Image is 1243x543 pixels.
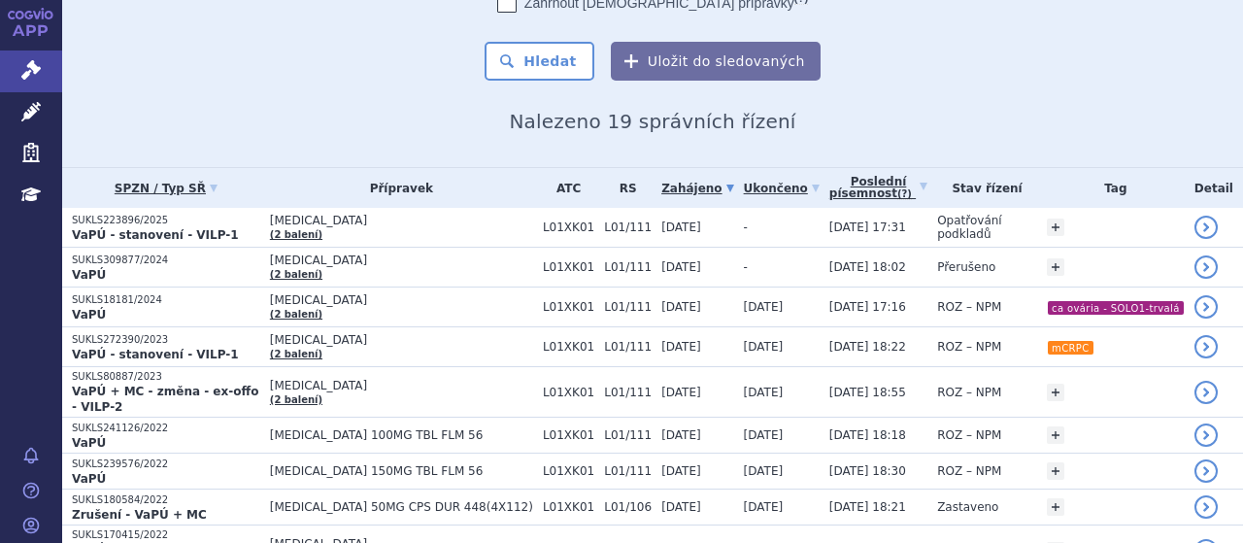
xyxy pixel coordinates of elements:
[829,386,906,399] span: [DATE] 18:55
[661,386,701,399] span: [DATE]
[661,500,701,514] span: [DATE]
[604,300,652,314] span: L01/111
[744,221,748,234] span: -
[1047,426,1064,444] a: +
[937,214,1002,241] span: Opatřování podkladů
[270,293,533,307] span: [MEDICAL_DATA]
[937,386,1001,399] span: ROZ – NPM
[937,500,998,514] span: Zastaveno
[72,293,260,307] p: SUKLS18181/2024
[543,464,594,478] span: L01XK01
[829,221,906,234] span: [DATE] 17:31
[270,214,533,227] span: [MEDICAL_DATA]
[72,308,106,322] strong: VaPÚ
[1194,459,1218,483] a: detail
[829,500,906,514] span: [DATE] 18:21
[611,42,821,81] button: Uložit do sledovaných
[543,428,594,442] span: L01XK01
[937,464,1001,478] span: ROZ – NPM
[72,348,239,361] strong: VaPÚ - stanovení - VILP-1
[829,464,906,478] span: [DATE] 18:30
[72,508,207,522] strong: Zrušení - VaPÚ + MC
[543,340,594,354] span: L01XK01
[661,340,701,354] span: [DATE]
[509,110,795,133] span: Nalezeno 19 správních řízení
[72,268,106,282] strong: VaPÚ
[1194,335,1218,358] a: detail
[72,528,260,542] p: SUKLS170415/2022
[543,300,594,314] span: L01XK01
[72,472,106,486] strong: VaPÚ
[604,386,652,399] span: L01/111
[270,394,322,405] a: (2 balení)
[72,385,258,414] strong: VaPÚ + MC - změna - ex-offo - VILP-2
[897,188,912,200] abbr: (?)
[72,333,260,347] p: SUKLS272390/2023
[72,436,106,450] strong: VaPÚ
[1185,168,1243,208] th: Detail
[661,221,701,234] span: [DATE]
[661,428,701,442] span: [DATE]
[1047,384,1064,401] a: +
[72,370,260,384] p: SUKLS80887/2023
[604,340,652,354] span: L01/111
[937,428,1001,442] span: ROZ – NPM
[937,340,1001,354] span: ROZ – NPM
[661,175,733,202] a: Zahájeno
[829,428,906,442] span: [DATE] 18:18
[927,168,1037,208] th: Stav řízení
[1194,255,1218,279] a: detail
[72,493,260,507] p: SUKLS180584/2022
[604,260,652,274] span: L01/111
[1194,295,1218,319] a: detail
[1047,498,1064,516] a: +
[72,175,260,202] a: SPZN / Typ SŘ
[270,464,533,478] span: [MEDICAL_DATA] 150MG TBL FLM 56
[1194,216,1218,239] a: detail
[829,340,906,354] span: [DATE] 18:22
[744,260,748,274] span: -
[1047,462,1064,480] a: +
[1194,424,1218,447] a: detail
[604,464,652,478] span: L01/111
[744,500,784,514] span: [DATE]
[72,214,260,227] p: SUKLS223896/2025
[543,500,594,514] span: L01XK01
[485,42,594,81] button: Hledat
[72,228,239,242] strong: VaPÚ - stanovení - VILP-1
[744,386,784,399] span: [DATE]
[270,309,322,320] a: (2 balení)
[604,428,652,442] span: L01/111
[1194,495,1218,519] a: detail
[829,300,906,314] span: [DATE] 17:16
[604,500,652,514] span: L01/106
[1047,258,1064,276] a: +
[744,340,784,354] span: [DATE]
[604,221,652,234] span: L01/111
[744,300,784,314] span: [DATE]
[533,168,594,208] th: ATC
[744,428,784,442] span: [DATE]
[594,168,652,208] th: RS
[1048,301,1184,315] i: ca ovária - SOLO1-trvalá
[744,175,820,202] a: Ukončeno
[1048,341,1093,355] i: mCRPC
[270,379,533,392] span: [MEDICAL_DATA]
[270,269,322,280] a: (2 balení)
[937,300,1001,314] span: ROZ – NPM
[72,458,260,471] p: SUKLS239576/2022
[543,260,594,274] span: L01XK01
[661,300,701,314] span: [DATE]
[937,260,995,274] span: Přerušeno
[661,260,701,274] span: [DATE]
[72,254,260,267] p: SUKLS309877/2024
[829,260,906,274] span: [DATE] 18:02
[543,221,594,234] span: L01XK01
[270,254,533,267] span: [MEDICAL_DATA]
[270,428,533,442] span: [MEDICAL_DATA] 100MG TBL FLM 56
[1047,219,1064,236] a: +
[260,168,533,208] th: Přípravek
[744,464,784,478] span: [DATE]
[270,229,322,240] a: (2 balení)
[270,349,322,359] a: (2 balení)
